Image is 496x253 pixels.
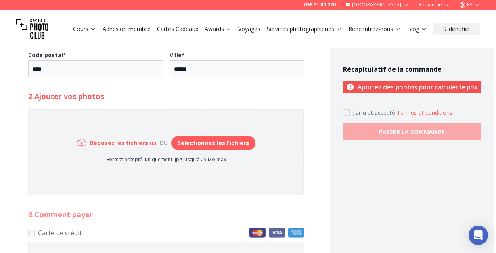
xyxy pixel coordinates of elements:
[404,23,430,35] button: Blog
[156,139,171,147] div: ou
[201,23,235,35] button: Awards
[77,156,255,163] p: Format accepté: uniquement .jpg jusqu'à 25 Mo max
[433,23,480,35] button: S'identifier
[264,23,345,35] button: Services photographiques
[267,25,342,33] a: Services photographiques
[343,109,350,116] input: Accept terms
[28,91,304,102] h2: 2. Ajouter vos photos
[353,109,397,116] span: J'ai lu et accepté
[154,23,201,35] button: Cartes Cadeaux
[70,23,99,35] button: Cours
[28,51,66,59] b: Code postal *
[16,13,48,45] img: Swiss photo club
[157,25,198,33] a: Cartes Cadeaux
[348,25,401,33] a: Rencontrez-nous
[343,123,481,140] button: PASSER LA COMMANDE
[238,25,260,33] a: Voyages
[397,109,454,117] button: Accept termsJ'ai lu et accepté
[28,60,163,77] input: Code postal*
[407,25,427,33] a: Blog
[90,139,156,147] h6: Déposez les fichiers ici
[235,23,264,35] button: Voyages
[205,25,232,33] a: Awards
[343,81,481,93] p: Ajoutez des photos pour calculer le prix
[469,226,488,245] div: Open Intercom Messenger
[99,23,154,35] button: Adhésion membre
[73,25,96,33] a: Cours
[103,25,151,33] a: Adhésion membre
[171,136,255,150] button: Sélectionnez les Fichiers
[343,64,481,74] h4: Récapitulatif de la commande
[170,51,185,59] b: Ville *
[379,128,445,136] b: PASSER LA COMMANDE
[170,60,304,77] input: Ville*
[304,2,336,8] a: 058 51 00 270
[345,23,404,35] button: Rencontrez-nous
